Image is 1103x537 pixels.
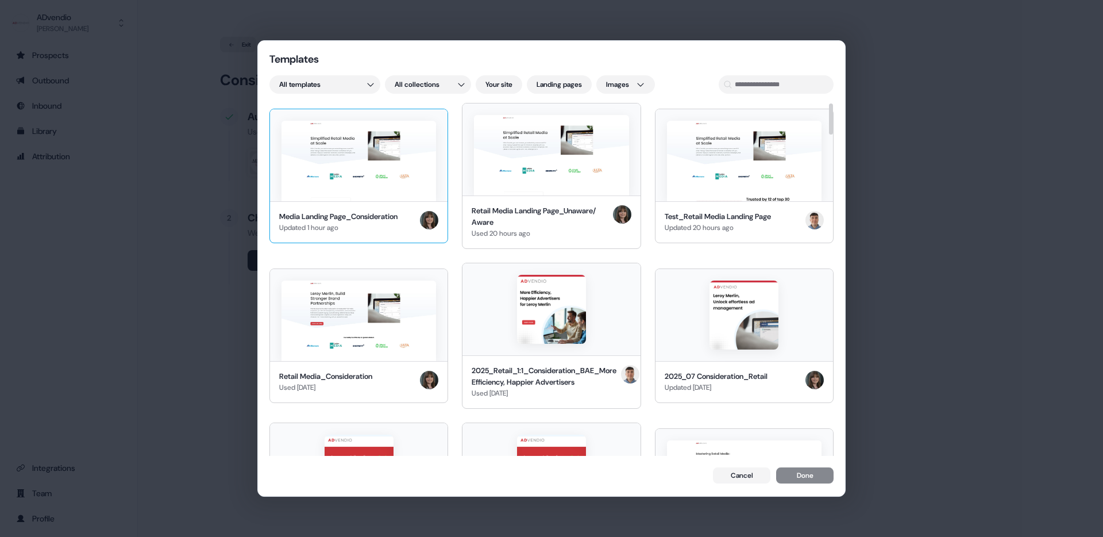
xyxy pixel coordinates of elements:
span: All templates [279,79,321,90]
div: Retail Media Landing Page_Unaware/ Aware [472,205,608,228]
img: Retail Media Landing Page_Unaware/ Aware [474,115,628,195]
img: Michaela [420,371,438,389]
div: Retail Media_Consideration [279,371,372,382]
img: 2025_06_Blank ADvendio Retail Ads - White 7 Copy [517,435,586,504]
div: 2025_Retail_1:1_Consideration_BAE_More Efficiency, Happier Advertisers [472,365,616,388]
div: Updated [DATE] [665,382,768,393]
span: All collections [395,79,439,90]
img: Retail Media_Consideration [281,281,436,361]
img: 2025_07 Consideration_Retail [709,281,778,350]
button: Retail Media Landing Page_Unaware/ AwareRetail Media Landing Page_Unaware/ AwareUsed 20 hours ago... [462,103,641,249]
button: Media Landing Page_ConsiderationMedia Landing Page_ConsiderationUpdated 1 hour agoMichaela [269,103,448,249]
img: Michaela [805,371,824,389]
div: Media Landing Page_Consideration [279,211,398,223]
button: Retail Media_ConsiderationRetail Media_ConsiderationUsed [DATE]Michaela [269,263,448,409]
img: Michaela [613,205,631,224]
div: Templates [269,52,384,66]
button: Test_Retail Media Landing PageTest_Retail Media Landing PageUpdated 20 hours agoDenis [655,103,834,249]
img: 2025_06_Blank ADvendio Retail Ads - White 7 Copy [325,435,394,504]
img: Test_Retail Media Landing Page [667,121,822,201]
img: 2025_Retail_1:1_Consideration_BAE_More Efficiency, Happier Advertisers [517,275,586,344]
button: All collections [385,75,471,94]
button: All templates [269,75,380,94]
img: Denis [805,211,824,229]
img: Denis [621,365,639,383]
div: Test_Retail Media Landing Page [665,211,771,223]
button: Your site [476,75,522,94]
div: 2025_07 Consideration_Retail [665,371,768,382]
button: Cancel [713,467,770,484]
img: eBook (2025) Landing Page [667,440,822,521]
div: Updated 20 hours ago [665,222,771,233]
div: Updated 1 hour ago [279,222,398,233]
button: Images [596,75,655,94]
button: 2025_Retail_1:1_Consideration_BAE_More Efficiency, Happier Advertisers2025_Retail_1:1_Considerati... [462,263,641,409]
img: Michaela [420,211,438,229]
button: Landing pages [527,75,592,94]
div: Used [DATE] [472,388,616,399]
img: Media Landing Page_Consideration [281,121,436,201]
div: Used [DATE] [279,382,372,393]
div: Used 20 hours ago [472,228,608,239]
button: 2025_07 Consideration_Retail 2025_07 Consideration_RetailUpdated [DATE]Michaela [655,263,834,409]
